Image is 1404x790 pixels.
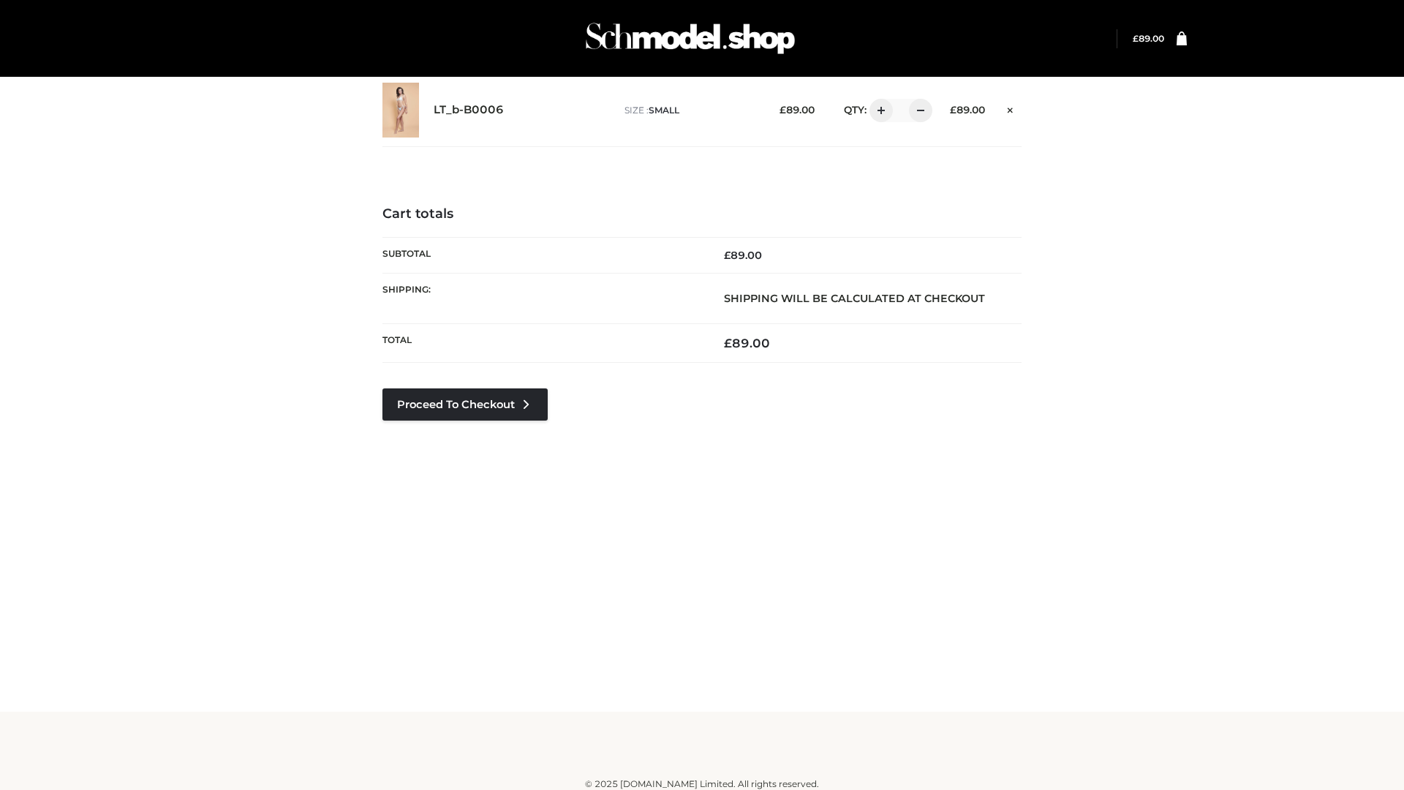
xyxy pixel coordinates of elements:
[1133,33,1164,44] bdi: 89.00
[724,249,762,262] bdi: 89.00
[724,292,985,305] strong: Shipping will be calculated at checkout
[724,249,731,262] span: £
[382,273,702,323] th: Shipping:
[382,237,702,273] th: Subtotal
[382,388,548,421] a: Proceed to Checkout
[581,10,800,67] img: Schmodel Admin 964
[780,104,786,116] span: £
[780,104,815,116] bdi: 89.00
[1133,33,1139,44] span: £
[724,336,732,350] span: £
[950,104,956,116] span: £
[649,105,679,116] span: SMALL
[829,99,927,122] div: QTY:
[382,206,1022,222] h4: Cart totals
[1133,33,1164,44] a: £89.00
[382,324,702,363] th: Total
[950,104,985,116] bdi: 89.00
[382,83,419,138] img: LT_b-B0006 - SMALL
[434,103,504,117] a: LT_b-B0006
[1000,99,1022,118] a: Remove this item
[724,336,770,350] bdi: 89.00
[624,104,757,117] p: size :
